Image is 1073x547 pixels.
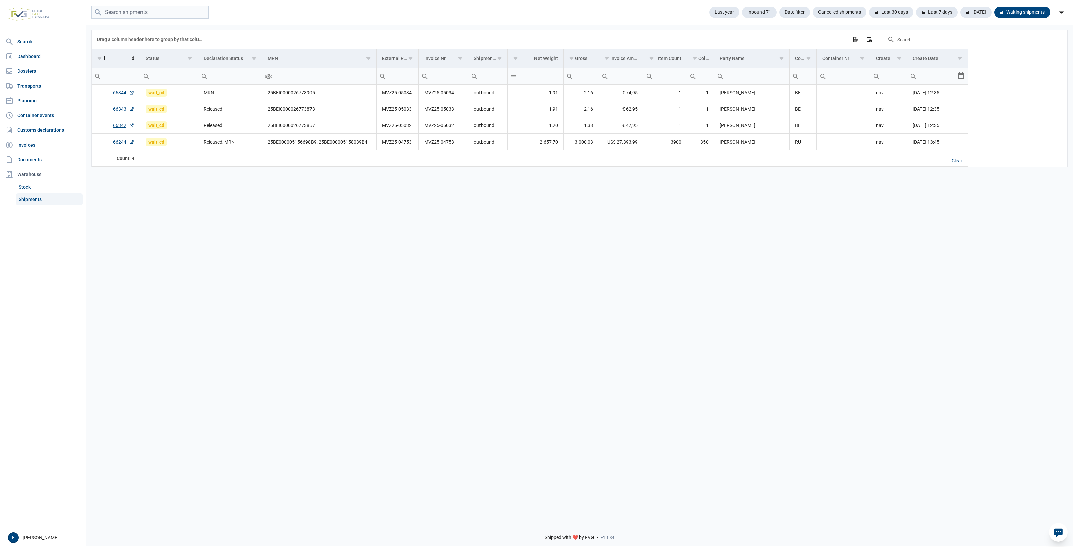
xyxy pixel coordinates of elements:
[714,68,789,84] input: Filter cell
[3,109,83,122] a: Container events
[870,134,907,150] td: nav
[146,89,167,97] span: wait_cd
[790,68,802,84] div: Search box
[146,56,159,61] div: Status
[870,117,907,134] td: nav
[789,68,816,85] td: Filter cell
[534,56,558,61] div: Net Weight
[376,134,418,150] td: MVZ25-04753
[92,68,140,85] td: Filter cell
[468,134,507,150] td: outbound
[198,117,262,134] td: Released
[563,49,599,68] td: Column Gross Weight
[907,49,968,68] td: Column Create Date
[376,68,418,85] td: Filter cell
[418,117,468,134] td: MVZ25-05032
[251,56,257,61] span: Show filter options for column 'Declaration Status'
[597,535,598,541] span: -
[687,49,714,68] td: Column Colli Count
[870,68,883,84] div: Search box
[687,134,714,150] td: 350
[687,85,714,101] td: 1
[563,117,599,134] td: 1,38
[507,85,563,101] td: 1,91
[377,68,389,84] div: Search box
[507,49,563,68] td: Column Net Weight
[92,68,104,84] div: Search box
[376,117,418,134] td: MVZ25-05032
[140,68,198,84] input: Filter cell
[907,68,957,84] input: Filter cell
[8,532,19,543] button: E
[870,68,907,84] input: Filter cell
[643,117,687,134] td: 1
[863,33,875,45] div: Column Chooser
[262,85,376,101] td: 25BEI0000026773905
[687,68,714,84] input: Filter cell
[946,155,968,167] div: Clear
[198,68,210,84] div: Search box
[649,56,654,61] span: Show filter options for column 'Item Count'
[376,49,418,68] td: Column External Ref
[870,85,907,101] td: nav
[418,101,468,117] td: MVZ25-05033
[709,7,739,18] div: Last year
[262,134,376,150] td: 25BE000005156698B9, 25BE000005158039B4
[563,134,599,150] td: 3.000,03
[913,106,939,112] span: [DATE] 12:35
[468,101,507,117] td: outbound
[146,105,167,113] span: wait_cd
[5,5,53,23] img: FVG - Global freight forwarding
[113,139,134,145] a: 66244
[897,56,902,61] span: Show filter options for column 'Create User'
[3,153,83,166] a: Documents
[870,101,907,117] td: nav
[3,50,83,63] a: Dashboard
[140,49,198,68] td: Column Status
[97,56,102,61] span: Show filter options for column 'Id'
[913,90,939,95] span: [DATE] 12:35
[468,117,507,134] td: outbound
[458,56,463,61] span: Show filter options for column 'Invoice Nr'
[408,56,413,61] span: Show filter options for column 'External Ref'
[146,138,167,146] span: wait_cd
[643,68,687,84] input: Filter cell
[140,68,152,84] div: Search box
[419,68,431,84] div: Search box
[376,101,418,117] td: MVZ25-05033
[187,56,192,61] span: Show filter options for column 'Status'
[198,68,262,85] td: Filter cell
[113,106,134,112] a: 66343
[146,121,167,129] span: wait_cd
[8,532,81,543] div: [PERSON_NAME]
[789,85,816,101] td: BE
[97,30,962,49] div: Data grid toolbar
[860,56,865,61] span: Show filter options for column 'Container Nr'
[601,535,614,540] span: v1.1.34
[599,68,611,84] div: Search box
[382,56,407,61] div: External Ref
[816,68,870,85] td: Filter cell
[513,56,518,61] span: Show filter options for column 'Net Weight'
[816,49,870,68] td: Column Container Nr
[262,101,376,117] td: 25BEI0000026773873
[622,106,638,112] span: € 62,95
[198,85,262,101] td: MRN
[849,33,861,45] div: Export all data to Excel
[913,56,938,61] div: Create Date
[960,7,992,18] div: [DATE]
[262,68,274,84] div: Search box
[508,68,563,84] input: Filter cell
[604,56,609,61] span: Show filter options for column 'Invoice Amount'
[869,7,913,18] div: Last 30 days
[876,56,896,61] div: Create User
[913,139,939,145] span: [DATE] 13:45
[870,49,907,68] td: Column Create User
[622,89,638,96] span: € 74,95
[569,56,574,61] span: Show filter options for column 'Gross Weight'
[507,134,563,150] td: 2.657,70
[16,193,83,205] a: Shipments
[91,6,209,19] input: Search shipments
[468,68,507,84] input: Filter cell
[3,138,83,152] a: Invoices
